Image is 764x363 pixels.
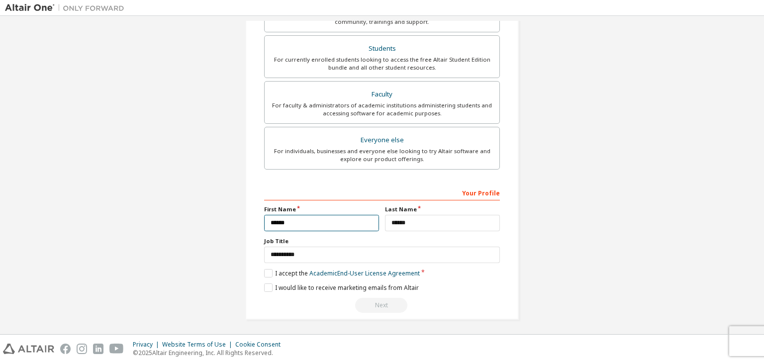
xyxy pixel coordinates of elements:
label: I accept the [264,269,420,277]
div: Read and acccept EULA to continue [264,298,500,313]
img: Altair One [5,3,129,13]
img: instagram.svg [77,344,87,354]
div: For individuals, businesses and everyone else looking to try Altair software and explore our prod... [271,147,493,163]
img: altair_logo.svg [3,344,54,354]
a: Academic End-User License Agreement [309,269,420,277]
div: Website Terms of Use [162,341,235,349]
img: linkedin.svg [93,344,103,354]
p: © 2025 Altair Engineering, Inc. All Rights Reserved. [133,349,286,357]
div: For faculty & administrators of academic institutions administering students and accessing softwa... [271,101,493,117]
div: Your Profile [264,184,500,200]
div: Cookie Consent [235,341,286,349]
div: Everyone else [271,133,493,147]
label: Last Name [385,205,500,213]
img: youtube.svg [109,344,124,354]
div: Faculty [271,88,493,101]
div: Students [271,42,493,56]
label: I would like to receive marketing emails from Altair [264,283,419,292]
div: For currently enrolled students looking to access the free Altair Student Edition bundle and all ... [271,56,493,72]
label: First Name [264,205,379,213]
img: facebook.svg [60,344,71,354]
div: Privacy [133,341,162,349]
label: Job Title [264,237,500,245]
